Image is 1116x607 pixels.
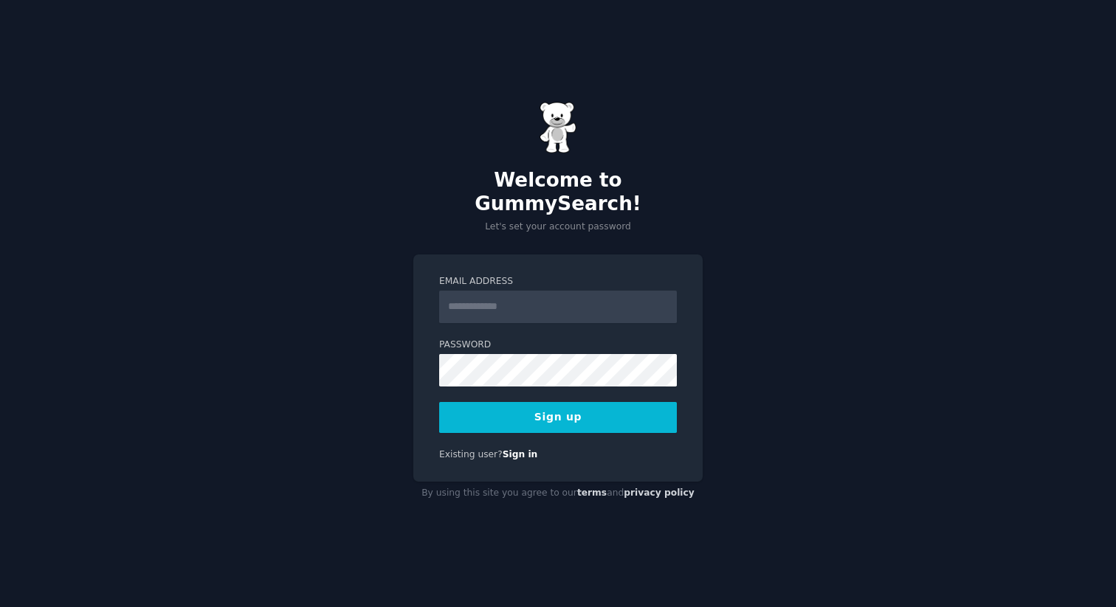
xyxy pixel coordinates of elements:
p: Let's set your account password [413,221,703,234]
a: privacy policy [624,488,695,498]
div: By using this site you agree to our and [413,482,703,505]
a: Sign in [503,449,538,459]
a: terms [577,488,607,498]
span: Existing user? [439,449,503,459]
label: Password [439,339,677,352]
h2: Welcome to GummySearch! [413,169,703,215]
button: Sign up [439,402,677,433]
img: Gummy Bear [540,102,576,153]
label: Email Address [439,275,677,288]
